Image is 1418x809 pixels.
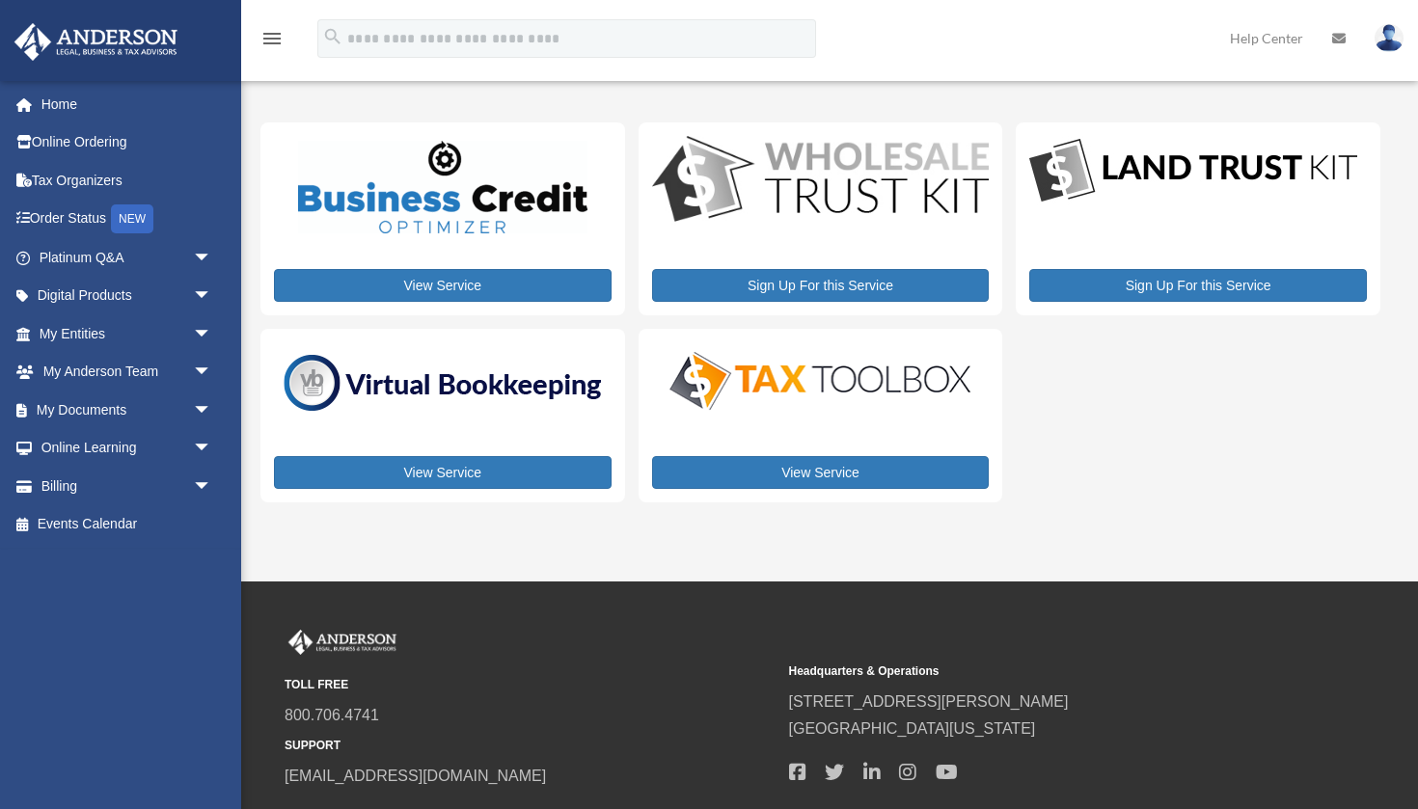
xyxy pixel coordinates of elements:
a: View Service [652,456,990,489]
img: LandTrust_lgo-1.jpg [1029,136,1357,206]
span: arrow_drop_down [193,238,232,278]
span: arrow_drop_down [193,353,232,392]
a: [EMAIL_ADDRESS][DOMAIN_NAME] [285,768,546,784]
a: Events Calendar [14,505,241,544]
span: arrow_drop_down [193,314,232,354]
a: My Anderson Teamarrow_drop_down [14,353,241,391]
span: arrow_drop_down [193,277,232,316]
a: Billingarrow_drop_down [14,467,241,505]
div: NEW [111,204,153,233]
a: Digital Productsarrow_drop_down [14,277,232,315]
small: SUPPORT [285,736,776,756]
a: Home [14,85,241,123]
span: arrow_drop_down [193,391,232,430]
a: [STREET_ADDRESS][PERSON_NAME] [789,693,1069,710]
a: View Service [274,269,612,302]
a: [GEOGRAPHIC_DATA][US_STATE] [789,720,1036,737]
a: Order StatusNEW [14,200,241,239]
a: My Entitiesarrow_drop_down [14,314,241,353]
a: My Documentsarrow_drop_down [14,391,241,429]
small: TOLL FREE [285,675,776,695]
a: Online Learningarrow_drop_down [14,429,241,468]
a: Tax Organizers [14,161,241,200]
a: Platinum Q&Aarrow_drop_down [14,238,241,277]
a: Sign Up For this Service [1029,269,1367,302]
a: View Service [274,456,612,489]
span: arrow_drop_down [193,467,232,506]
a: 800.706.4741 [285,707,379,723]
img: WS-Trust-Kit-lgo-1.jpg [652,136,990,225]
img: Anderson Advisors Platinum Portal [285,630,400,655]
img: User Pic [1375,24,1404,52]
i: search [322,26,343,47]
span: arrow_drop_down [193,429,232,469]
a: Online Ordering [14,123,241,162]
a: menu [260,34,284,50]
a: Sign Up For this Service [652,269,990,302]
i: menu [260,27,284,50]
img: Anderson Advisors Platinum Portal [9,23,183,61]
small: Headquarters & Operations [789,661,1280,682]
